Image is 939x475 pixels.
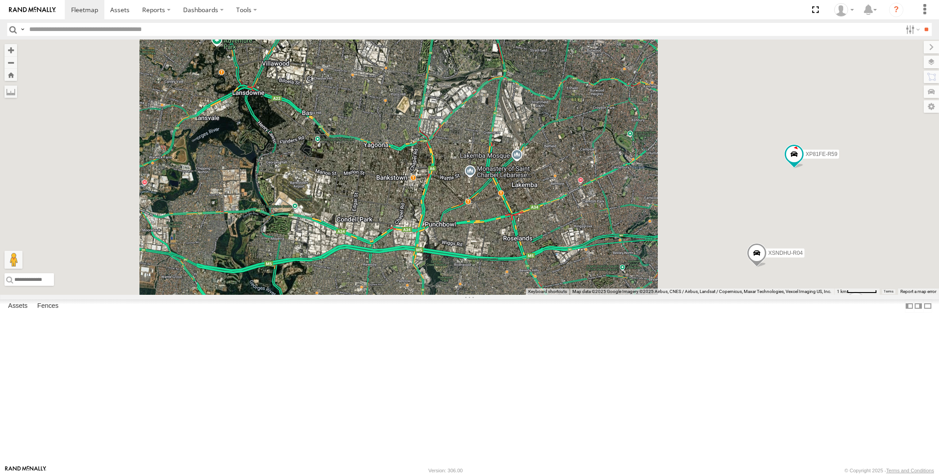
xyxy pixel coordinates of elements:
[834,289,880,295] button: Map Scale: 1 km per 63 pixels
[923,299,932,312] label: Hide Summary Table
[572,289,831,294] span: Map data ©2025 Google Imagery ©2025 Airbus, CNES / Airbus, Landsat / Copernicus, Maxar Technologi...
[5,466,46,475] a: Visit our Website
[4,44,17,56] button: Zoom in
[914,299,923,312] label: Dock Summary Table to the Right
[805,151,837,157] span: XP81FE-R59
[837,289,847,294] span: 1 km
[845,468,934,473] div: © Copyright 2025 -
[4,300,32,312] label: Assets
[900,289,936,294] a: Report a map error
[889,3,903,17] i: ?
[831,3,857,17] div: Quang MAC
[924,100,939,113] label: Map Settings
[4,85,17,98] label: Measure
[33,300,63,312] label: Fences
[902,23,921,36] label: Search Filter Options
[428,468,463,473] div: Version: 306.00
[9,7,56,13] img: rand-logo.svg
[768,250,803,256] span: XSNDHU-R04
[19,23,26,36] label: Search Query
[528,289,567,295] button: Keyboard shortcuts
[886,468,934,473] a: Terms and Conditions
[4,69,17,81] button: Zoom Home
[884,290,894,293] a: Terms (opens in new tab)
[905,299,914,312] label: Dock Summary Table to the Left
[4,56,17,69] button: Zoom out
[4,251,22,269] button: Drag Pegman onto the map to open Street View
